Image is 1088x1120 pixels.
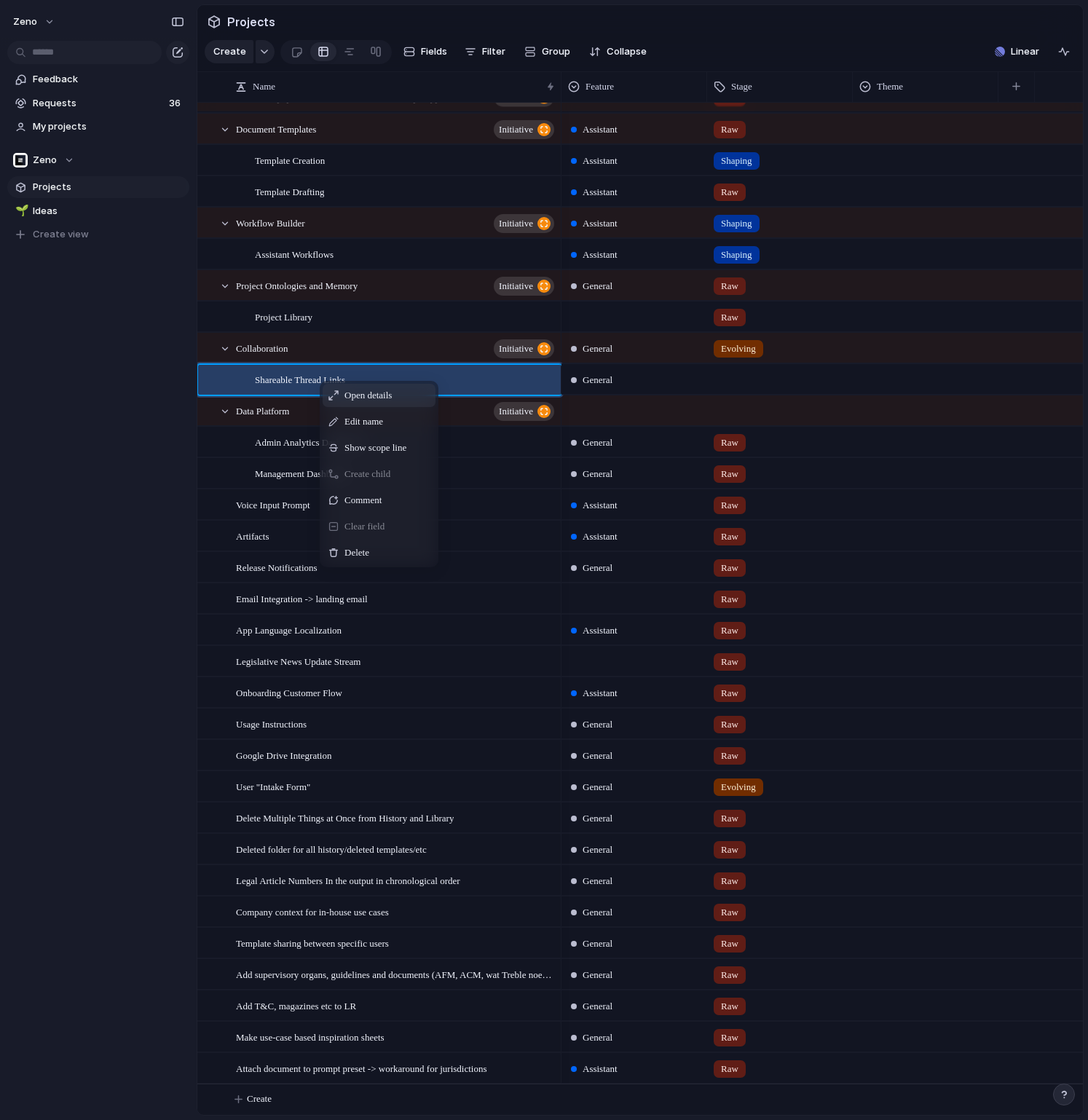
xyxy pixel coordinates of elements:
span: Create [213,44,246,59]
span: Edit name [344,414,383,429]
span: Comment [344,493,382,508]
span: Ideas [33,204,184,218]
button: Filter [459,40,511,63]
span: My projects [33,119,184,134]
div: Context Menu [320,381,438,567]
button: Fields [398,40,453,63]
span: Feedback [33,72,184,87]
a: 🌱Ideas [7,200,189,222]
span: Filter [482,44,505,59]
span: Zeno [13,15,37,29]
button: Zeno [7,10,63,33]
span: Collapse [607,44,647,59]
a: Requests36 [7,92,189,114]
span: Show scope line [344,441,406,455]
button: 🌱 [13,204,28,218]
span: Linear [1011,44,1039,59]
button: Group [517,40,577,63]
span: Delete [344,545,369,560]
button: Zeno [7,149,189,171]
button: Linear [989,41,1045,63]
a: Projects [7,176,189,198]
span: Create child [344,467,390,481]
button: Collapse [583,40,653,63]
button: Create view [7,224,189,245]
span: Create view [33,227,89,242]
span: 36 [169,96,184,111]
a: Feedback [7,68,189,90]
div: 🌱 [15,202,25,219]
a: My projects [7,116,189,138]
span: Projects [33,180,184,194]
button: Create [205,40,253,63]
span: Open details [344,388,392,403]
span: Clear field [344,519,385,534]
span: Projects [224,9,278,35]
span: Fields [421,44,447,59]
span: Group [542,44,570,59]
span: Requests [33,96,165,111]
span: Zeno [33,153,57,167]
